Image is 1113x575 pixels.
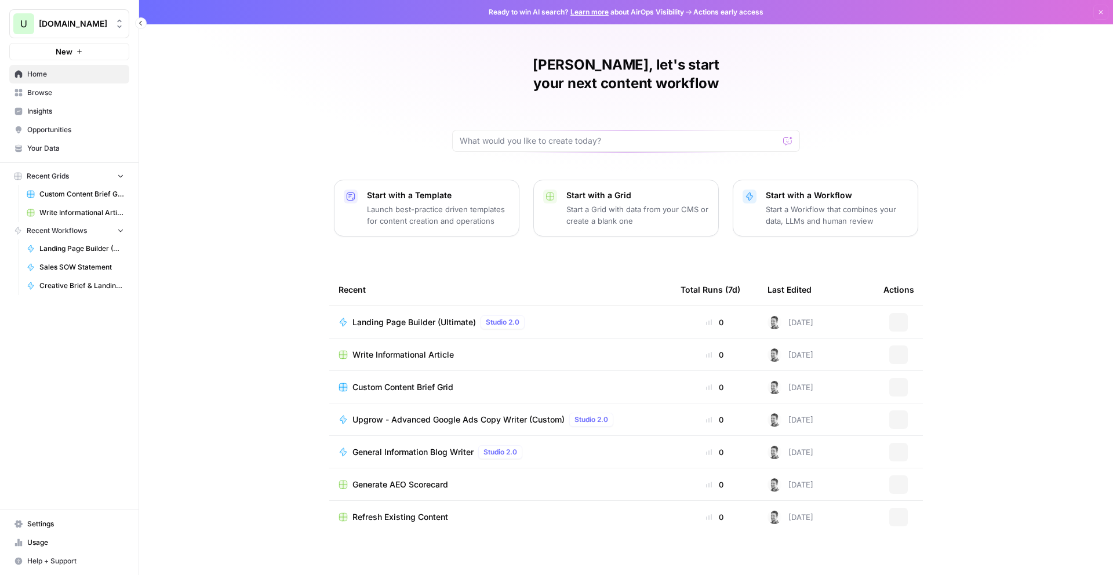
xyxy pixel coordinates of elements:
[681,274,740,305] div: Total Runs (7d)
[56,46,72,57] span: New
[339,445,662,459] a: General Information Blog WriterStudio 2.0
[566,190,709,201] p: Start with a Grid
[27,225,87,236] span: Recent Workflows
[21,239,129,258] a: Landing Page Builder (Ultimate)
[768,510,781,524] img: n438ldry5yf18xsdkqxyp5l76mf5
[681,414,749,425] div: 0
[486,317,519,327] span: Studio 2.0
[681,479,749,490] div: 0
[9,65,129,83] a: Home
[566,203,709,227] p: Start a Grid with data from your CMS or create a blank one
[27,171,69,181] span: Recent Grids
[352,414,565,425] span: Upgrow - Advanced Google Ads Copy Writer (Custom)
[693,7,763,17] span: Actions early access
[334,180,519,236] button: Start with a TemplateLaunch best-practice driven templates for content creation and operations
[460,135,779,147] input: What would you like to create today?
[681,349,749,361] div: 0
[768,380,813,394] div: [DATE]
[352,381,453,393] span: Custom Content Brief Grid
[9,43,129,60] button: New
[768,380,781,394] img: n438ldry5yf18xsdkqxyp5l76mf5
[768,274,812,305] div: Last Edited
[9,9,129,38] button: Workspace: Upgrow.io
[768,510,813,524] div: [DATE]
[768,478,813,492] div: [DATE]
[367,190,510,201] p: Start with a Template
[9,121,129,139] a: Opportunities
[9,533,129,552] a: Usage
[768,413,813,427] div: [DATE]
[21,185,129,203] a: Custom Content Brief Grid
[452,56,800,93] h1: [PERSON_NAME], let's start your next content workflow
[39,208,124,218] span: Write Informational Article
[574,414,608,425] span: Studio 2.0
[570,8,609,16] a: Learn more
[39,18,109,30] span: [DOMAIN_NAME]
[339,381,662,393] a: Custom Content Brief Grid
[21,258,129,276] a: Sales SOW Statement
[27,556,124,566] span: Help + Support
[768,445,813,459] div: [DATE]
[768,348,781,362] img: n438ldry5yf18xsdkqxyp5l76mf5
[681,316,749,328] div: 0
[768,445,781,459] img: n438ldry5yf18xsdkqxyp5l76mf5
[9,102,129,121] a: Insights
[352,446,474,458] span: General Information Blog Writer
[766,203,908,227] p: Start a Workflow that combines your data, LLMs and human review
[21,203,129,222] a: Write Informational Article
[533,180,719,236] button: Start with a GridStart a Grid with data from your CMS or create a blank one
[339,413,662,427] a: Upgrow - Advanced Google Ads Copy Writer (Custom)Studio 2.0
[39,243,124,254] span: Landing Page Builder (Ultimate)
[367,203,510,227] p: Launch best-practice driven templates for content creation and operations
[339,274,662,305] div: Recent
[352,479,448,490] span: Generate AEO Scorecard
[20,17,27,31] span: U
[27,143,124,154] span: Your Data
[768,315,781,329] img: n438ldry5yf18xsdkqxyp5l76mf5
[9,552,129,570] button: Help + Support
[339,511,662,523] a: Refresh Existing Content
[9,222,129,239] button: Recent Workflows
[39,262,124,272] span: Sales SOW Statement
[9,515,129,533] a: Settings
[489,7,684,17] span: Ready to win AI search? about AirOps Visibility
[681,381,749,393] div: 0
[768,348,813,362] div: [DATE]
[21,276,129,295] a: Creative Brief & Landing Page Copy Creator
[9,168,129,185] button: Recent Grids
[27,519,124,529] span: Settings
[352,316,476,328] span: Landing Page Builder (Ultimate)
[9,83,129,102] a: Browse
[768,478,781,492] img: n438ldry5yf18xsdkqxyp5l76mf5
[681,511,749,523] div: 0
[768,315,813,329] div: [DATE]
[27,69,124,79] span: Home
[766,190,908,201] p: Start with a Workflow
[27,125,124,135] span: Opportunities
[681,446,749,458] div: 0
[39,281,124,291] span: Creative Brief & Landing Page Copy Creator
[352,349,454,361] span: Write Informational Article
[9,139,129,158] a: Your Data
[27,537,124,548] span: Usage
[339,349,662,361] a: Write Informational Article
[352,511,448,523] span: Refresh Existing Content
[883,274,914,305] div: Actions
[339,479,662,490] a: Generate AEO Scorecard
[339,315,662,329] a: Landing Page Builder (Ultimate)Studio 2.0
[768,413,781,427] img: n438ldry5yf18xsdkqxyp5l76mf5
[27,88,124,98] span: Browse
[483,447,517,457] span: Studio 2.0
[27,106,124,117] span: Insights
[39,189,124,199] span: Custom Content Brief Grid
[733,180,918,236] button: Start with a WorkflowStart a Workflow that combines your data, LLMs and human review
